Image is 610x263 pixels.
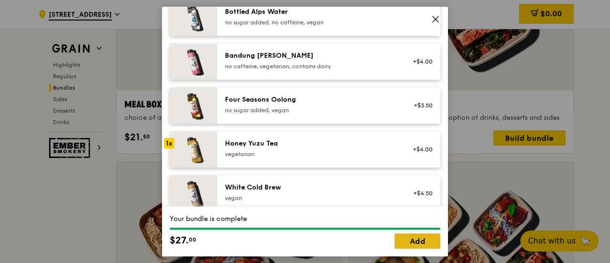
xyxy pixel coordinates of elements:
[407,102,433,109] div: +$3.50
[395,233,440,249] a: Add
[225,139,396,148] div: Honey Yuzu Tea
[407,189,433,197] div: +$4.50
[170,175,217,211] img: daily_normal_HORZ-white-cold-brew.jpg
[225,106,396,114] div: no sugar added, vegan
[170,43,217,80] img: daily_normal_HORZ-bandung-gao.jpg
[225,63,396,70] div: no caffeine, vegetarian, contains dairy
[225,19,396,26] div: no sugar added, no caffeine, vegan
[189,236,196,243] span: 00
[407,146,433,153] div: +$4.00
[225,183,396,192] div: White Cold Brew
[164,138,174,148] div: 1x
[407,58,433,65] div: +$4.00
[170,87,217,124] img: daily_normal_HORZ-four-seasons-oolong.jpg
[170,131,217,168] img: daily_normal_honey-yuzu-tea.jpg
[225,51,396,61] div: Bandung [PERSON_NAME]
[170,233,189,248] span: $27.
[225,95,396,105] div: Four Seasons Oolong
[225,7,396,17] div: Bottled Alps Water
[225,150,396,158] div: vegetarian
[170,214,440,224] div: Your bundle is complete
[225,194,396,202] div: vegan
